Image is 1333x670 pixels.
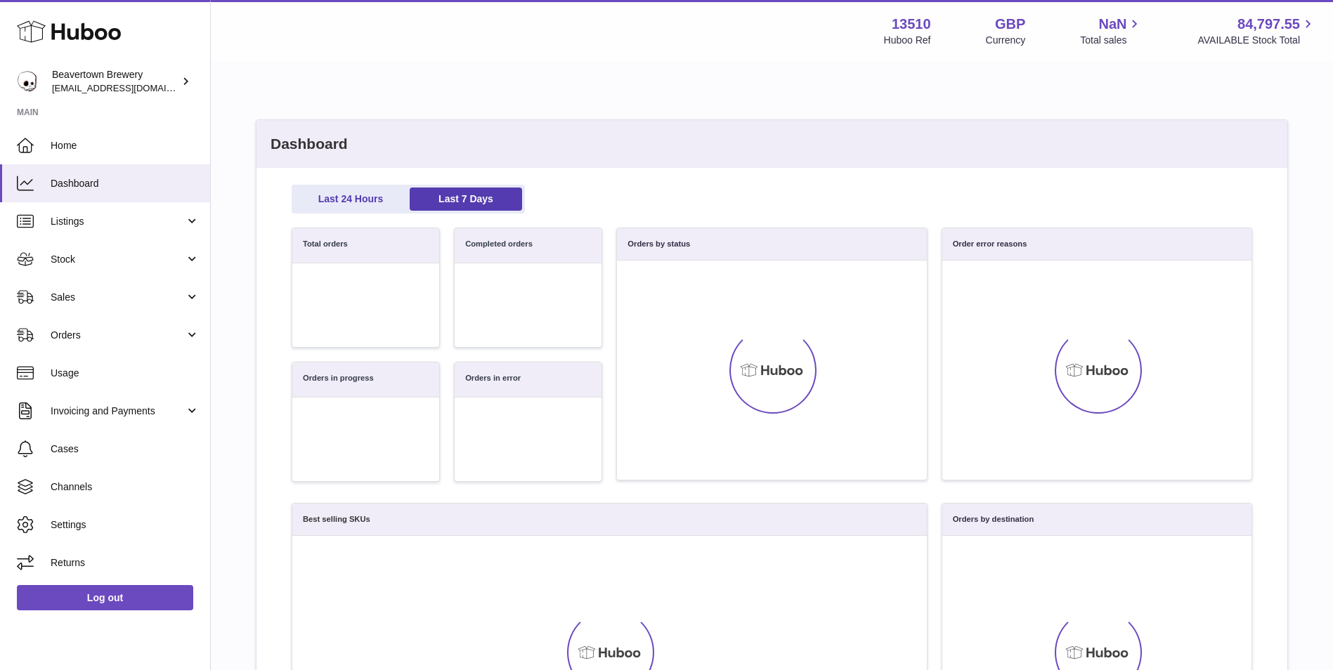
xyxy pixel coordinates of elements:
[256,120,1287,168] h2: Dashboard
[51,556,200,570] span: Returns
[51,367,200,380] span: Usage
[303,514,370,525] h3: Best selling SKUs
[953,514,1034,525] h3: Orders by destination
[51,329,185,342] span: Orders
[1237,15,1300,34] span: 84,797.55
[986,34,1026,47] div: Currency
[17,71,38,92] img: internalAdmin-13510@internal.huboo.com
[410,188,522,211] a: Last 7 Days
[628,239,690,249] h3: Orders by status
[1197,15,1316,47] a: 84,797.55 AVAILABLE Stock Total
[1197,34,1316,47] span: AVAILABLE Stock Total
[51,291,185,304] span: Sales
[1080,15,1143,47] a: NaN Total sales
[51,139,200,152] span: Home
[51,442,200,456] span: Cases
[995,15,1025,34] strong: GBP
[52,82,207,93] span: [EMAIL_ADDRESS][DOMAIN_NAME]
[51,518,200,532] span: Settings
[465,239,533,252] h3: Completed orders
[884,34,931,47] div: Huboo Ref
[51,480,200,494] span: Channels
[51,177,200,190] span: Dashboard
[17,585,193,610] a: Log out
[465,373,521,386] h3: Orders in error
[892,15,931,34] strong: 13510
[303,239,348,252] h3: Total orders
[953,239,1027,249] h3: Order error reasons
[51,405,185,418] span: Invoicing and Payments
[51,253,185,266] span: Stock
[1098,15,1126,34] span: NaN
[52,68,178,95] div: Beavertown Brewery
[1080,34,1143,47] span: Total sales
[294,188,407,211] a: Last 24 Hours
[303,373,374,386] h3: Orders in progress
[51,215,185,228] span: Listings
